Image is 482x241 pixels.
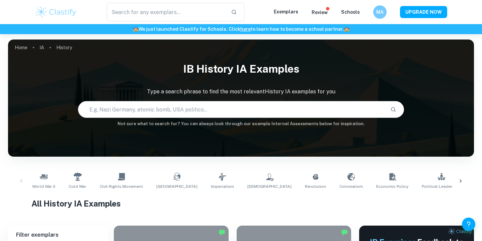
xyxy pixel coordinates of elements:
h6: Not sure what to search for? You can always look through our example Internal Assessments below f... [8,120,474,127]
p: Review [312,9,328,16]
img: Clastify logo [35,5,77,19]
h6: MA [376,8,384,16]
button: UPGRADE NOW [400,6,447,18]
a: IA [39,43,44,52]
span: 🏫 [133,26,139,32]
span: Revolution [305,183,326,189]
span: Cold War [69,183,86,189]
a: here [240,26,251,32]
span: [DEMOGRAPHIC_DATA] [247,183,292,189]
input: E.g. Nazi Germany, atomic bomb, USA politics... [78,100,385,119]
p: History [56,44,72,51]
span: Civil Rights Movement [100,183,143,189]
span: Imperialism [211,183,234,189]
a: Schools [341,9,360,15]
img: Marked [219,229,225,236]
span: World War II [32,183,55,189]
p: Exemplars [274,8,298,15]
a: Home [15,43,27,52]
span: Economic Policy [376,183,408,189]
button: Search [388,104,399,115]
button: Help and Feedback [462,218,475,231]
h6: We just launched Clastify for Schools. Click to learn how to become a school partner. [1,25,481,33]
button: MA [373,5,387,19]
span: Colonialism [339,183,363,189]
input: Search for any exemplars... [107,3,226,21]
span: Political Leadership [422,183,461,189]
span: 🏫 [344,26,349,32]
h1: IB History IA examples [8,58,474,80]
img: Marked [341,229,348,236]
span: [GEOGRAPHIC_DATA] [156,183,197,189]
h1: All History IA Examples [31,197,451,210]
p: Type a search phrase to find the most relevant History IA examples for you [8,88,474,96]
